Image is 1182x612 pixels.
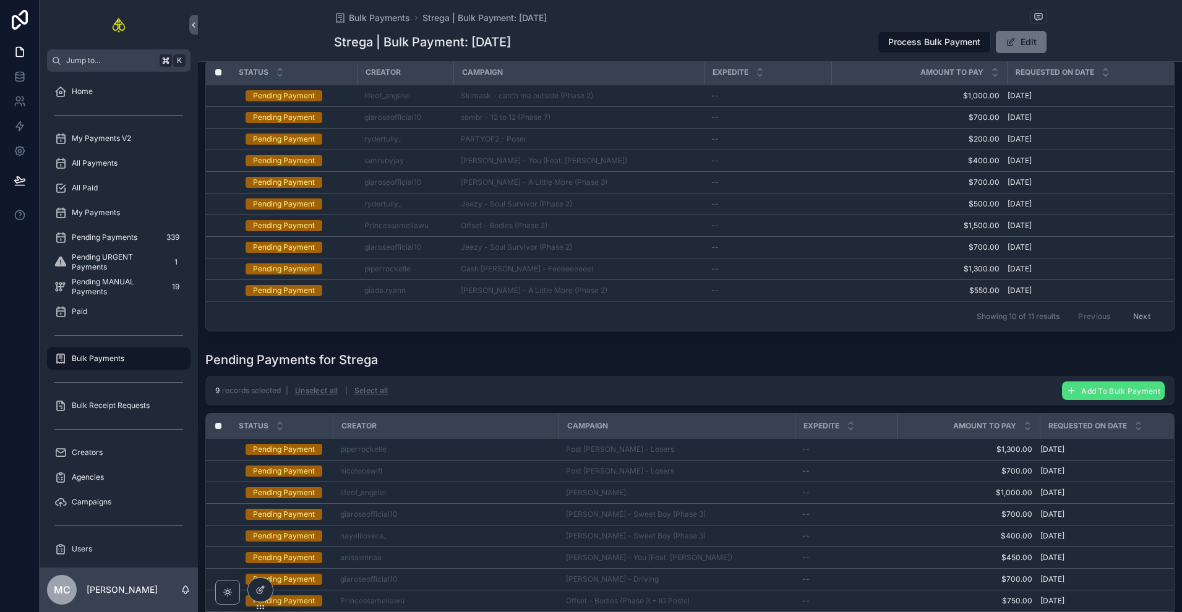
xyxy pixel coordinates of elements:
span: -- [711,134,719,144]
div: 1 [168,255,183,270]
span: K [174,56,184,66]
span: piperrockelle [364,264,411,274]
a: $1,000.00 [905,488,1032,498]
span: $700.00 [905,509,1032,519]
a: [PERSON_NAME] [566,488,787,498]
span: Princessameliawu [364,221,429,231]
span: [PERSON_NAME] - A Little More (Phase 3) [461,177,607,187]
span: $200.00 [839,134,1000,144]
a: -- [802,466,890,476]
a: lifeof_angelei [364,91,446,101]
span: [DATE] [1008,91,1032,101]
a: Creators [47,441,191,464]
a: [PERSON_NAME] - Driving [566,574,787,584]
a: [DATE] [1040,509,1164,519]
a: $1,300.00 [839,264,1000,274]
a: PARTYOF2 - Poser [461,134,696,144]
a: $750.00 [905,596,1032,606]
a: Strega | Bulk Payment: [DATE] [422,12,547,24]
span: Post [PERSON_NAME] - Losers [566,444,674,454]
a: Paid [47,300,191,323]
span: rydertully_ [364,199,401,209]
span: [DATE] [1008,199,1032,209]
div: Pending Payment [253,263,315,274]
span: $1,500.00 [839,221,1000,231]
a: Pending Payment [246,198,349,210]
a: giada.ryann [364,286,406,295]
a: -- [711,156,824,166]
a: Bulk Payments [47,347,191,370]
span: [DATE] [1040,574,1064,584]
a: Pending Payment [246,444,325,455]
a: Jeezy - Soul Survivor (Phase 2) [461,242,572,252]
a: -- [802,531,890,541]
a: Pending Payment [246,220,349,231]
span: sombr - 12 to 12 (Phase 7) [461,113,550,122]
a: [DATE] [1008,242,1164,252]
a: giaroseofficial10 [364,177,422,187]
span: -- [711,113,719,122]
a: giaroseofficial10 [364,113,422,122]
div: Pending Payment [253,509,315,520]
span: -- [711,221,719,231]
span: [DATE] [1008,177,1032,187]
a: [DATE] [1040,574,1164,584]
a: [PERSON_NAME] - A Little More (Phase 2) [461,286,607,295]
span: $400.00 [839,156,1000,166]
a: [DATE] [1008,264,1164,274]
span: -- [711,91,719,101]
span: Offset - Bodies (Phase 3 + IG Posts) [566,596,690,606]
a: -- [711,242,824,252]
span: [DATE] [1040,553,1064,563]
span: -- [711,286,719,295]
span: Home [72,87,93,96]
a: Cash [PERSON_NAME] - Feeeeeeeeel [461,264,593,274]
span: My Payments V2 [72,134,131,143]
a: -- [711,264,824,274]
a: [DATE] [1008,134,1164,144]
div: 339 [163,230,183,245]
span: Process Bulk Payment [888,36,980,48]
span: [DATE] [1008,264,1032,274]
a: [DATE] [1040,531,1164,541]
a: Post [PERSON_NAME] - Losers [566,466,674,476]
a: [DATE] [1040,444,1164,454]
span: Pending MANUAL Payments [72,277,163,297]
a: [DATE] [1008,177,1164,187]
span: [PERSON_NAME] - You (Feat. [PERSON_NAME]) [566,553,732,563]
span: giaroseofficial10 [340,574,398,584]
a: lifeof_angelei [364,91,410,101]
a: Pending Payment [246,242,349,253]
a: Post [PERSON_NAME] - Losers [566,444,787,454]
a: Pending Payment [246,177,349,188]
a: Pending Payments339 [47,226,191,249]
span: Offset - Bodies (Phase 2) [461,221,547,231]
span: My Payments [72,208,120,218]
a: [DATE] [1008,221,1164,231]
div: Pending Payment [253,155,315,166]
span: $500.00 [839,199,1000,209]
a: nicotooswift [340,466,383,476]
span: $700.00 [839,242,1000,252]
a: piperrockelle [340,444,551,454]
span: $550.00 [839,286,1000,295]
span: [PERSON_NAME] - Sweet Boy (Phase 3) [566,509,706,519]
a: giaroseofficial10 [340,509,398,519]
a: Pending Payment [246,595,325,606]
a: [PERSON_NAME] - You (Feat. [PERSON_NAME]) [566,553,787,563]
a: piperrockelle [340,444,387,454]
a: -- [711,286,824,295]
a: Skimask - catch me outside (Phase 2) [461,91,593,101]
span: -- [802,444,810,454]
a: $1,000.00 [839,91,1000,101]
span: nayelilovera_ [340,531,387,541]
a: -- [711,199,824,209]
a: $700.00 [905,574,1032,584]
div: Pending Payment [253,487,315,498]
a: -- [711,177,824,187]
